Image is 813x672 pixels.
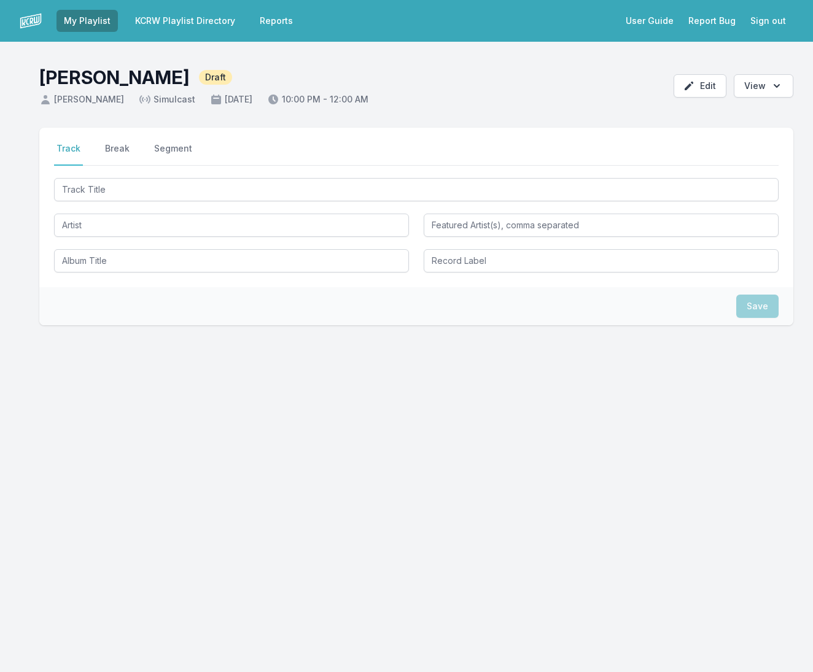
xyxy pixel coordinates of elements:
span: 10:00 PM - 12:00 AM [267,93,368,106]
span: Draft [199,70,232,85]
button: Open options [734,74,793,98]
input: Record Label [424,249,779,272]
a: My Playlist [56,10,118,32]
span: [PERSON_NAME] [39,93,124,106]
input: Track Title [54,178,779,201]
input: Album Title [54,249,409,272]
span: [DATE] [210,93,252,106]
a: User Guide [618,10,681,32]
a: Report Bug [681,10,743,32]
button: Break [103,142,132,166]
button: Save [736,295,779,318]
img: logo-white-87cec1fa9cbef997252546196dc51331.png [20,10,42,32]
button: Track [54,142,83,166]
a: Reports [252,10,300,32]
span: Simulcast [139,93,195,106]
button: Segment [152,142,195,166]
input: Artist [54,214,409,237]
h1: [PERSON_NAME] [39,66,189,88]
button: Sign out [743,10,793,32]
button: Edit [674,74,726,98]
a: KCRW Playlist Directory [128,10,243,32]
input: Featured Artist(s), comma separated [424,214,779,237]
